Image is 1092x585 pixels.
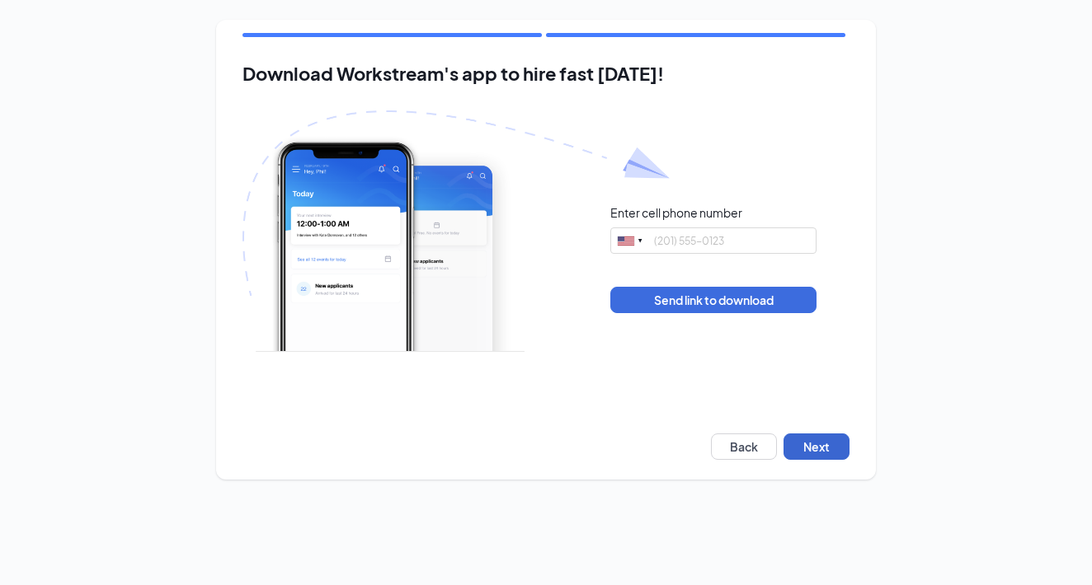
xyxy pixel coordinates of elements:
[242,63,850,84] h2: Download Workstream's app to hire fast [DATE]!
[784,433,850,460] button: Next
[610,204,742,221] div: Enter cell phone number
[242,110,670,352] img: Download Workstream's app with paper plane
[711,433,777,460] button: Back
[610,287,817,313] button: Send link to download
[610,227,817,254] input: (201) 555-0123
[611,228,649,253] div: United States: +1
